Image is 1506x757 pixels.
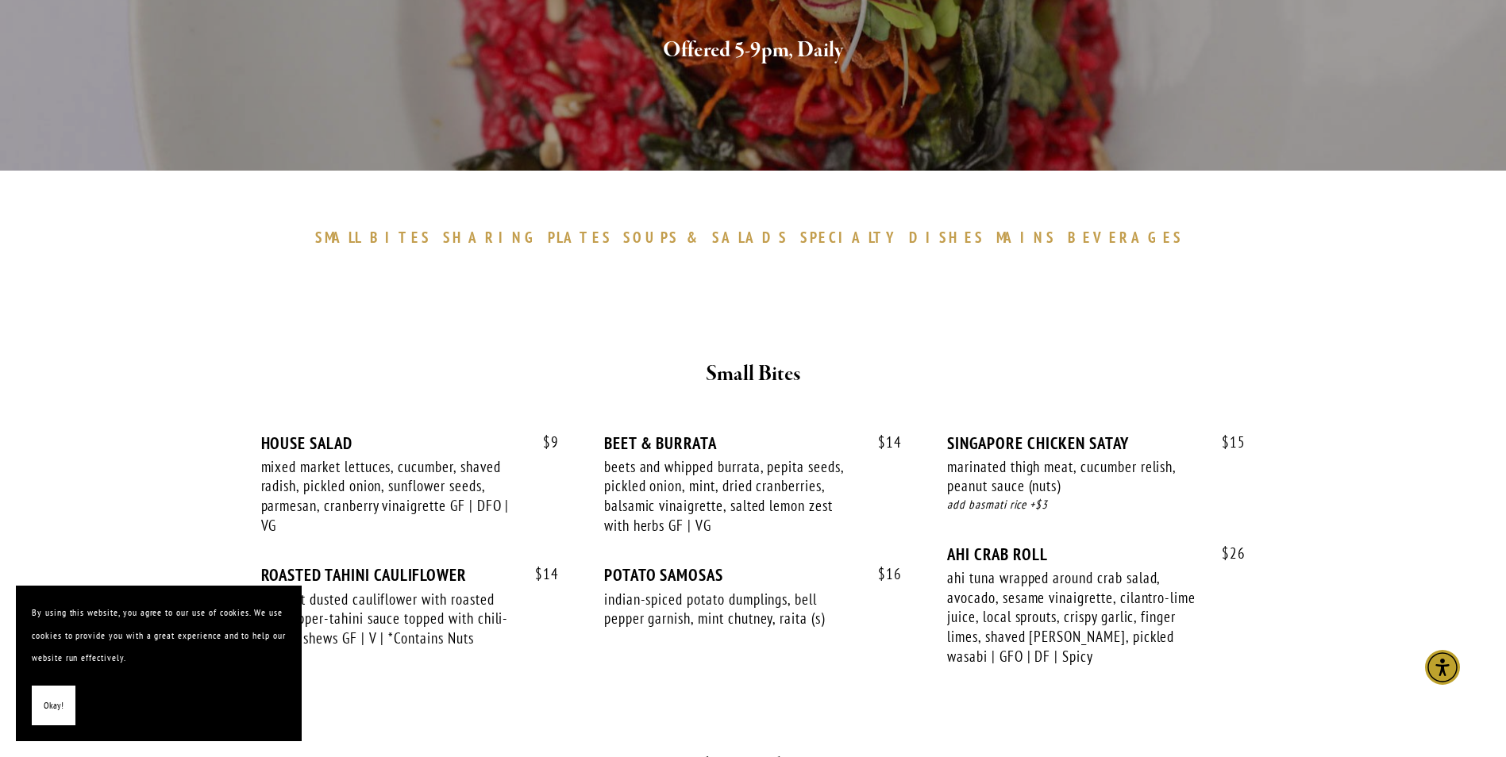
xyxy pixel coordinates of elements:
span: $ [878,564,886,583]
div: POTATO SAMOSAS [604,565,902,585]
span: 26 [1206,544,1246,563]
span: SALADS [712,228,788,247]
a: SPECIALTYDISHES [800,228,992,247]
div: mixed market lettuces, cucumber, shaved radish, pickled onion, sunflower seeds, parmesan, cranber... [261,457,514,536]
div: HOUSE SALAD [261,433,559,453]
div: BEET & BURRATA [604,433,902,453]
div: SINGAPORE CHICKEN SATAY [947,433,1245,453]
span: $ [1222,544,1230,563]
a: MAINS [996,228,1064,247]
strong: Small Bites [706,360,800,388]
span: MAINS [996,228,1056,247]
a: SOUPS&SALADS [623,228,795,247]
span: SPECIALTY [800,228,902,247]
span: 15 [1206,433,1246,452]
a: SMALLBITES [315,228,440,247]
span: $ [1222,432,1230,452]
span: 14 [519,565,559,583]
span: $ [543,432,551,452]
span: SOUPS [623,228,679,247]
span: $ [535,564,543,583]
span: BEVERAGES [1068,228,1184,247]
div: beets and whipped burrata, pepita seeds, pickled onion, mint, dried cranberries, balsamic vinaigr... [604,457,857,536]
span: $ [878,432,886,452]
span: DISHES [909,228,984,247]
div: AHI CRAB ROLL [947,544,1245,564]
span: SMALL [315,228,363,247]
span: & [687,228,704,247]
span: BITES [370,228,431,247]
div: indian-spiced potato dumplings, bell pepper garnish, mint chutney, raita (s) [604,590,857,628]
p: By using this website, you agree to our use of cookies. We use cookies to provide you with a grea... [32,601,286,670]
span: PLATES [548,228,612,247]
h2: Offered 5-9pm, Daily [291,34,1216,67]
span: 9 [527,433,559,452]
div: Accessibility Menu [1425,650,1460,685]
a: BEVERAGES [1068,228,1192,247]
span: SHARING [443,228,540,247]
button: Okay! [32,686,75,726]
section: Cookie banner [16,586,302,741]
div: marinated thigh meat, cucumber relish, peanut sauce (nuts) [947,457,1200,496]
span: 14 [862,433,902,452]
span: Okay! [44,694,64,717]
span: 16 [862,565,902,583]
div: baharat dusted cauliflower with roasted red pepper-tahini sauce topped with chili-lime cashews GF... [261,590,514,648]
div: ROASTED TAHINI CAULIFLOWER [261,565,559,585]
a: SHARINGPLATES [443,228,619,247]
div: add basmati rice +$3 [947,496,1245,514]
div: ahi tuna wrapped around crab salad, avocado, sesame vinaigrette, cilantro-lime juice, local sprou... [947,568,1200,667]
